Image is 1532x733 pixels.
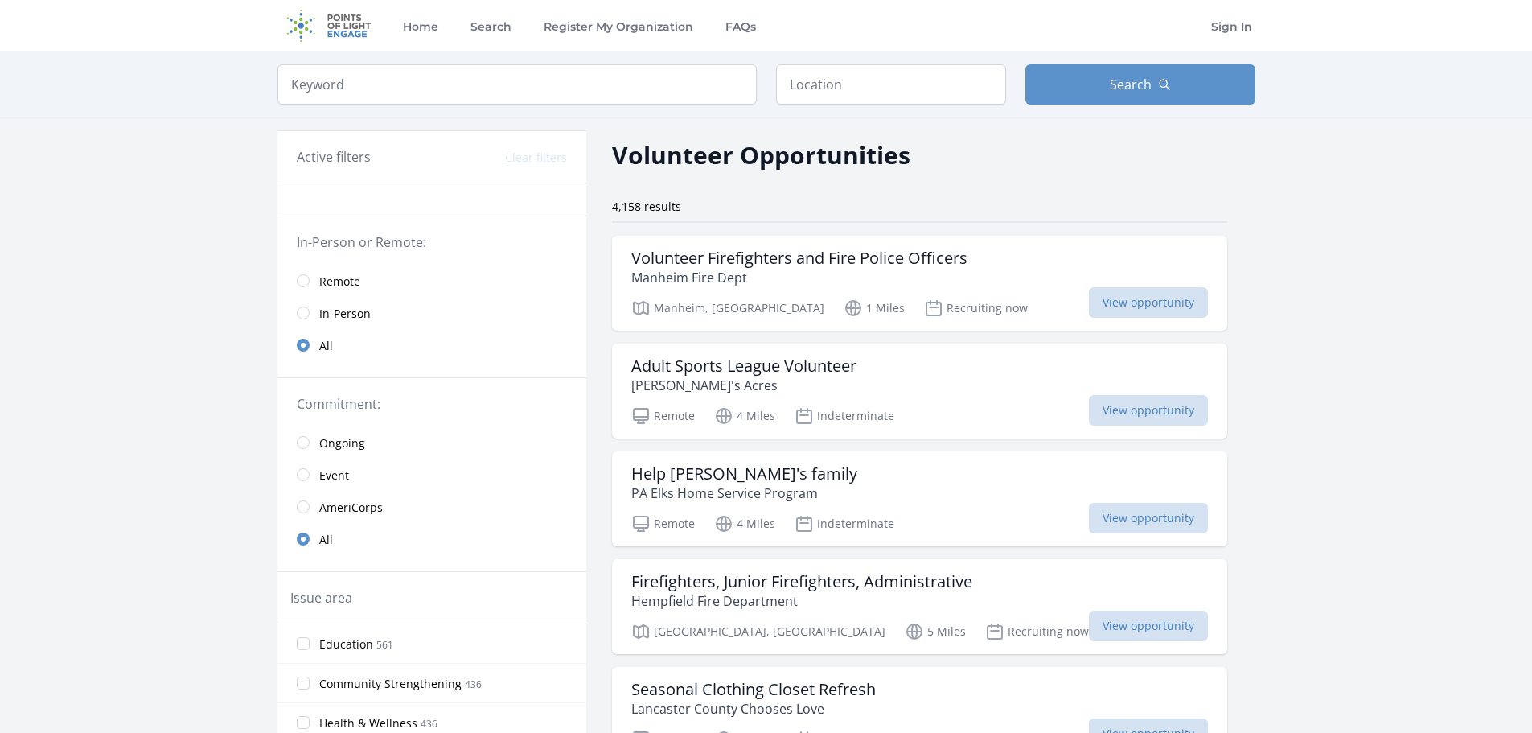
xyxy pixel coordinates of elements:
legend: Commitment: [297,394,567,414]
p: 4 Miles [714,406,775,426]
span: All [319,338,333,354]
p: 1 Miles [844,299,905,318]
p: 4 Miles [714,514,775,533]
p: [PERSON_NAME]'s Acres [631,376,856,395]
h3: Adult Sports League Volunteer [631,356,856,376]
span: View opportunity [1089,611,1208,641]
span: Event [319,467,349,484]
a: AmeriCorps [277,491,586,523]
a: Volunteer Firefighters and Fire Police Officers Manheim Fire Dept Manheim, [GEOGRAPHIC_DATA] 1 Mi... [612,236,1227,331]
legend: Issue area [290,588,352,607]
span: Community Strengthening [319,676,462,692]
span: In-Person [319,306,371,322]
span: 436 [465,677,482,691]
a: Ongoing [277,426,586,459]
a: All [277,523,586,555]
p: Lancaster County Chooses Love [631,699,876,719]
input: Health & Wellness 436 [297,716,310,729]
input: Keyword [277,64,757,105]
h2: Volunteer Opportunities [612,137,910,173]
input: Education 561 [297,637,310,650]
h3: Help [PERSON_NAME]'s family [631,464,857,484]
a: Firefighters, Junior Firefighters, Administrative Hempfield Fire Department [GEOGRAPHIC_DATA], [G... [612,559,1227,654]
button: Search [1025,64,1255,105]
a: Event [277,459,586,491]
span: Education [319,636,373,653]
input: Community Strengthening 436 [297,677,310,690]
span: All [319,532,333,548]
p: Remote [631,406,695,426]
h3: Seasonal Clothing Closet Refresh [631,680,876,699]
p: Manheim Fire Dept [631,268,967,287]
span: 561 [376,638,393,652]
span: Health & Wellness [319,715,417,731]
p: PA Elks Home Service Program [631,484,857,503]
input: Location [776,64,1006,105]
p: Recruiting now [924,299,1028,318]
p: Recruiting now [985,622,1089,641]
legend: In-Person or Remote: [297,233,567,252]
a: All [277,329,586,361]
p: Hempfield Fire Department [631,591,972,611]
span: Remote [319,274,360,290]
span: Ongoing [319,435,365,451]
button: Clear filters [505,150,567,166]
h3: Firefighters, Junior Firefighters, Administrative [631,572,972,591]
a: Remote [277,265,586,297]
span: 436 [421,717,437,731]
span: 4,158 results [612,199,681,214]
span: View opportunity [1089,395,1208,426]
p: Manheim, [GEOGRAPHIC_DATA] [631,299,824,318]
span: AmeriCorps [319,500,383,516]
span: Search [1110,75,1152,94]
p: 5 Miles [905,622,966,641]
a: Adult Sports League Volunteer [PERSON_NAME]'s Acres Remote 4 Miles Indeterminate View opportunity [612,344,1227,439]
a: In-Person [277,297,586,329]
p: Indeterminate [795,514,894,533]
a: Help [PERSON_NAME]'s family PA Elks Home Service Program Remote 4 Miles Indeterminate View opport... [612,451,1227,546]
p: Indeterminate [795,406,894,426]
p: [GEOGRAPHIC_DATA], [GEOGRAPHIC_DATA] [631,622,885,641]
p: Remote [631,514,695,533]
h3: Volunteer Firefighters and Fire Police Officers [631,249,967,268]
span: View opportunity [1089,503,1208,533]
span: View opportunity [1089,287,1208,318]
h3: Active filters [297,147,371,167]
